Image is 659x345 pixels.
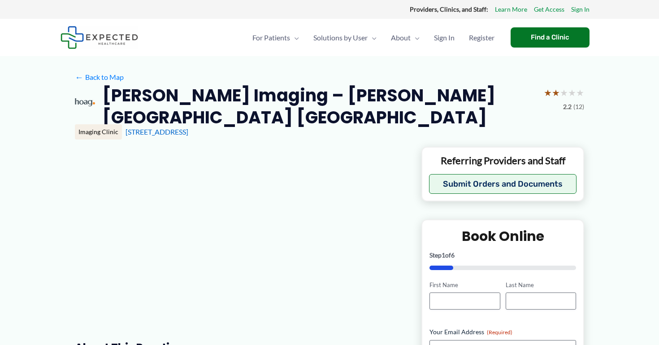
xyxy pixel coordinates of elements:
[552,84,560,101] span: ★
[252,22,290,53] span: For Patients
[560,84,568,101] span: ★
[126,127,188,136] a: [STREET_ADDRESS]
[75,73,83,81] span: ←
[429,154,577,167] p: Referring Providers and Staff
[511,27,590,48] a: Find a Clinic
[102,84,537,129] h2: [PERSON_NAME] Imaging – [PERSON_NAME][GEOGRAPHIC_DATA] [GEOGRAPHIC_DATA]
[429,252,576,258] p: Step of
[313,22,368,53] span: Solutions by User
[61,26,138,49] img: Expected Healthcare Logo - side, dark font, small
[429,281,500,289] label: First Name
[495,4,527,15] a: Learn More
[544,84,552,101] span: ★
[506,281,576,289] label: Last Name
[429,227,576,245] h2: Book Online
[306,22,384,53] a: Solutions by UserMenu Toggle
[368,22,377,53] span: Menu Toggle
[75,70,124,84] a: ←Back to Map
[75,124,122,140] div: Imaging Clinic
[563,101,572,113] span: 2.2
[429,328,576,336] label: Your Email Address
[462,22,502,53] a: Register
[391,22,411,53] span: About
[410,5,488,13] strong: Providers, Clinics, and Staff:
[411,22,420,53] span: Menu Toggle
[429,174,577,194] button: Submit Orders and Documents
[534,4,564,15] a: Get Access
[451,251,455,259] span: 6
[245,22,502,53] nav: Primary Site Navigation
[290,22,299,53] span: Menu Toggle
[487,329,512,336] span: (Required)
[469,22,494,53] span: Register
[442,251,445,259] span: 1
[571,4,590,15] a: Sign In
[427,22,462,53] a: Sign In
[384,22,427,53] a: AboutMenu Toggle
[568,84,576,101] span: ★
[245,22,306,53] a: For PatientsMenu Toggle
[576,84,584,101] span: ★
[573,101,584,113] span: (12)
[434,22,455,53] span: Sign In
